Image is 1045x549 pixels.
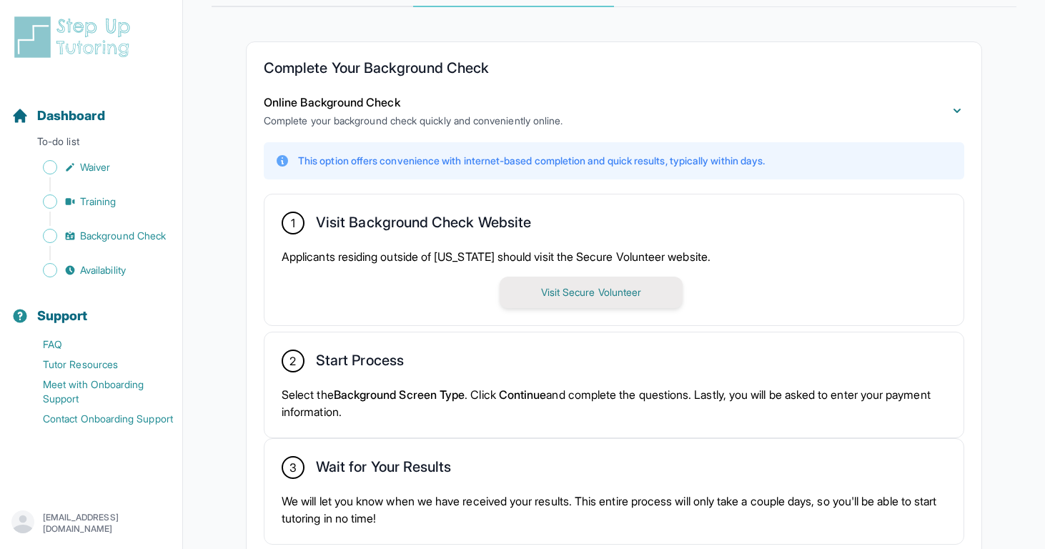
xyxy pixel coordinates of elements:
[37,106,105,126] span: Dashboard
[6,283,177,332] button: Support
[11,375,182,409] a: Meet with Onboarding Support
[500,277,683,308] button: Visit Secure Volunteer
[11,260,182,280] a: Availability
[334,387,465,402] span: Background Screen Type
[11,335,182,355] a: FAQ
[282,248,946,265] p: Applicants residing outside of [US_STATE] should visit the Secure Volunteer website.
[11,106,105,126] a: Dashboard
[80,263,126,277] span: Availability
[80,160,110,174] span: Waiver
[289,352,296,370] span: 2
[37,306,88,326] span: Support
[291,214,295,232] span: 1
[43,512,171,535] p: [EMAIL_ADDRESS][DOMAIN_NAME]
[264,94,964,128] button: Online Background CheckComplete your background check quickly and conveniently online.
[11,409,182,429] a: Contact Onboarding Support
[11,510,171,536] button: [EMAIL_ADDRESS][DOMAIN_NAME]
[264,95,400,109] span: Online Background Check
[264,114,563,128] p: Complete your background check quickly and conveniently online.
[298,154,765,168] p: This option offers convenience with internet-based completion and quick results, typically within...
[282,386,946,420] p: Select the . Click and complete the questions. Lastly, you will be asked to enter your payment in...
[11,226,182,246] a: Background Check
[6,134,177,154] p: To-do list
[11,157,182,177] a: Waiver
[11,14,139,60] img: logo
[282,493,946,527] p: We will let you know when we have received your results. This entire process will only take a cou...
[264,59,964,82] h2: Complete Your Background Check
[500,285,683,299] a: Visit Secure Volunteer
[316,214,531,237] h2: Visit Background Check Website
[80,194,117,209] span: Training
[316,352,404,375] h2: Start Process
[316,458,451,481] h2: Wait for Your Results
[11,355,182,375] a: Tutor Resources
[80,229,166,243] span: Background Check
[11,192,182,212] a: Training
[289,459,297,476] span: 3
[6,83,177,132] button: Dashboard
[499,387,547,402] span: Continue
